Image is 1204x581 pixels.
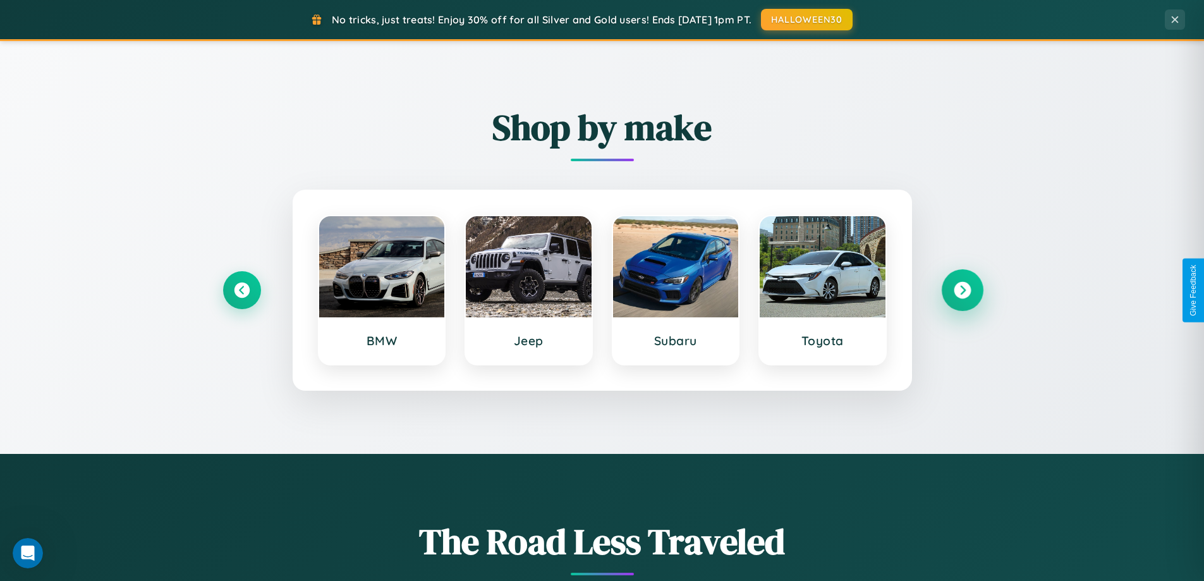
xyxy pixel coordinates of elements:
[761,9,853,30] button: HALLOWEEN30
[223,517,982,566] h1: The Road Less Traveled
[332,333,432,348] h3: BMW
[223,103,982,152] h2: Shop by make
[1189,265,1198,316] div: Give Feedback
[772,333,873,348] h3: Toyota
[478,333,579,348] h3: Jeep
[626,333,726,348] h3: Subaru
[13,538,43,568] iframe: Intercom live chat
[332,13,751,26] span: No tricks, just treats! Enjoy 30% off for all Silver and Gold users! Ends [DATE] 1pm PT.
